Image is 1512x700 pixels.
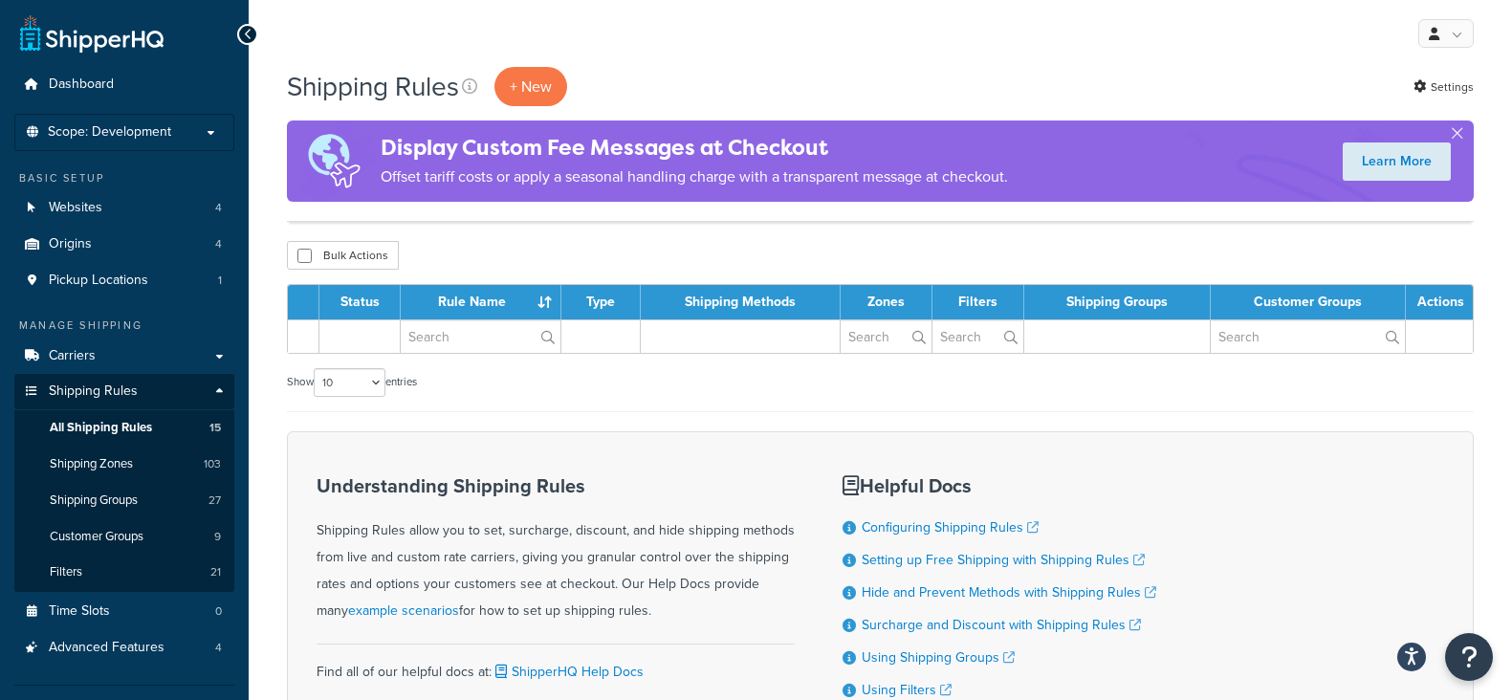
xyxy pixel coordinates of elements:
a: ShipperHQ Home [20,14,164,53]
span: 0 [215,603,222,620]
li: Filters [14,555,234,590]
a: Setting up Free Shipping with Shipping Rules [862,550,1145,570]
input: Search [1211,320,1405,353]
p: Offset tariff costs or apply a seasonal handling charge with a transparent message at checkout. [381,164,1008,190]
span: 103 [204,456,221,472]
span: Pickup Locations [49,273,148,289]
div: Shipping Rules allow you to set, surcharge, discount, and hide shipping methods from live and cus... [317,475,795,624]
a: Learn More [1343,142,1451,181]
li: Websites [14,190,234,226]
span: Scope: Development [48,124,171,141]
a: Customer Groups 9 [14,519,234,555]
span: 4 [215,640,222,656]
th: Rule Name [401,285,561,319]
span: 1 [218,273,222,289]
th: Actions [1406,285,1473,319]
th: Filters [932,285,1024,319]
span: Websites [49,200,102,216]
h3: Helpful Docs [843,475,1156,496]
a: Shipping Zones 103 [14,447,234,482]
h1: Shipping Rules [287,68,459,105]
li: Pickup Locations [14,263,234,298]
div: Find all of our helpful docs at: [317,644,795,686]
a: Pickup Locations 1 [14,263,234,298]
p: + New [494,67,567,106]
a: All Shipping Rules 15 [14,410,234,446]
input: Search [932,320,1023,353]
button: Bulk Actions [287,241,399,270]
a: Dashboard [14,67,234,102]
li: Shipping Groups [14,483,234,518]
button: Open Resource Center [1445,633,1493,681]
span: Time Slots [49,603,110,620]
div: Basic Setup [14,170,234,186]
select: Showentries [314,368,385,397]
label: Show entries [287,368,417,397]
li: Advanced Features [14,630,234,666]
span: Origins [49,236,92,252]
span: 15 [209,420,221,436]
h3: Understanding Shipping Rules [317,475,795,496]
a: example scenarios [348,601,459,621]
a: Carriers [14,339,234,374]
li: All Shipping Rules [14,410,234,446]
a: Advanced Features 4 [14,630,234,666]
a: Settings [1413,74,1474,100]
span: Shipping Groups [50,492,138,509]
input: Search [841,320,931,353]
span: 4 [215,236,222,252]
span: Shipping Zones [50,456,133,472]
a: Hide and Prevent Methods with Shipping Rules [862,582,1156,602]
a: Configuring Shipping Rules [862,517,1039,537]
h4: Display Custom Fee Messages at Checkout [381,132,1008,164]
a: Websites 4 [14,190,234,226]
th: Status [319,285,401,319]
li: Shipping Zones [14,447,234,482]
a: Filters 21 [14,555,234,590]
a: Using Filters [862,680,952,700]
th: Type [561,285,641,319]
span: Carriers [49,348,96,364]
th: Shipping Groups [1024,285,1211,319]
li: Time Slots [14,594,234,629]
span: Filters [50,564,82,580]
a: Shipping Rules [14,374,234,409]
span: 27 [208,492,221,509]
div: Manage Shipping [14,317,234,334]
li: Customer Groups [14,519,234,555]
li: Shipping Rules [14,374,234,592]
a: Origins 4 [14,227,234,262]
a: Surcharge and Discount with Shipping Rules [862,615,1141,635]
input: Search [401,320,560,353]
span: Dashboard [49,77,114,93]
span: 4 [215,200,222,216]
span: 21 [210,564,221,580]
a: Shipping Groups 27 [14,483,234,518]
a: Time Slots 0 [14,594,234,629]
th: Shipping Methods [641,285,841,319]
span: Advanced Features [49,640,164,656]
span: All Shipping Rules [50,420,152,436]
span: Customer Groups [50,529,143,545]
a: Using Shipping Groups [862,647,1015,667]
th: Zones [841,285,932,319]
th: Customer Groups [1211,285,1406,319]
img: duties-banner-06bc72dcb5fe05cb3f9472aba00be2ae8eb53ab6f0d8bb03d382ba314ac3c341.png [287,120,381,202]
span: Shipping Rules [49,383,138,400]
li: Origins [14,227,234,262]
span: 9 [214,529,221,545]
a: ShipperHQ Help Docs [492,662,644,682]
